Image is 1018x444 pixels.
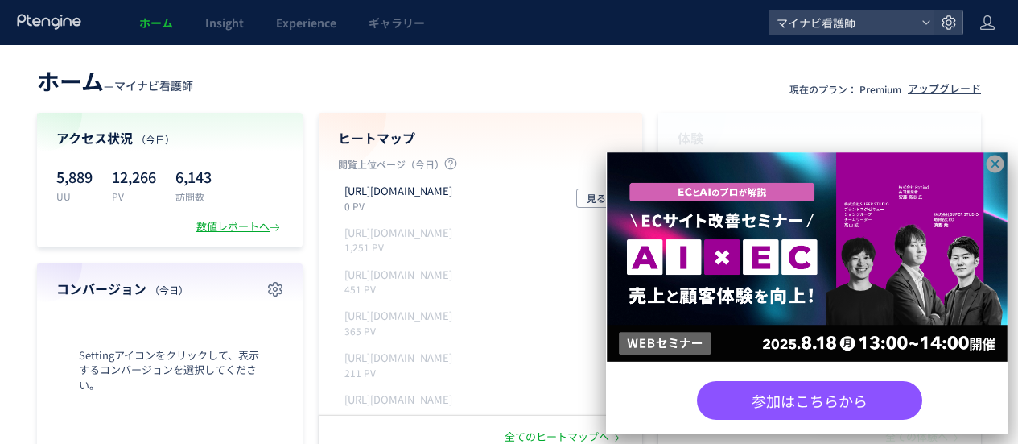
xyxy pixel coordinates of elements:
[37,64,193,97] div: —
[576,189,616,208] button: 見る
[789,82,901,96] p: 現在のプラン： Premium
[112,189,156,203] p: PV
[344,324,459,338] p: 365 PV
[175,189,212,203] p: 訪問数
[344,268,452,283] p: https://kango.mynavi.jp/entry/lp/001_ill-16.html
[196,219,283,234] div: 数値レポートへ
[587,189,606,208] span: 見る
[772,10,915,35] span: マイナビ看護師
[344,351,452,366] p: https://kango.mynavi.jp/entry/chat-16.html
[344,184,452,199] p: https://kango.mynavi.jp/entry/lp/001_ill-3-3.html?utm_source=sep&utm_medium=cpa&utm_campaign=sep_...
[139,15,173,31] span: ホーム
[338,157,623,177] p: 閲覧上位ページ（今日）
[344,226,452,241] p: https://kango.mynavi.jp/entry/lp/001_ill-13.html
[37,64,104,97] span: ホーム
[344,407,459,421] p: 181 PV
[908,81,981,97] div: アップグレード
[276,15,336,31] span: Experience
[338,129,623,147] h4: ヒートマップ
[344,240,459,254] p: 1,251 PV
[56,348,283,393] span: Settingアイコンをクリックして、表示するコンバージョンを選択してください。
[112,164,156,189] p: 12,266
[56,129,283,147] h4: アクセス状況
[344,199,459,213] p: 0 PV
[344,282,459,296] p: 451 PV
[56,189,93,203] p: UU
[56,164,93,189] p: 5,889
[114,77,193,93] span: マイナビ看護師
[136,132,175,146] span: （今日）
[56,280,283,298] h4: コンバージョン
[150,283,188,297] span: （今日）
[344,309,452,324] p: https://kango.mynavi.jp/contents/nurseplus/lifestyle/20231217-2168071
[369,15,425,31] span: ギャラリー
[175,164,212,189] p: 6,143
[205,15,244,31] span: Insight
[344,392,452,408] p: https://kango.mynavi.jp/search
[344,366,459,380] p: 211 PV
